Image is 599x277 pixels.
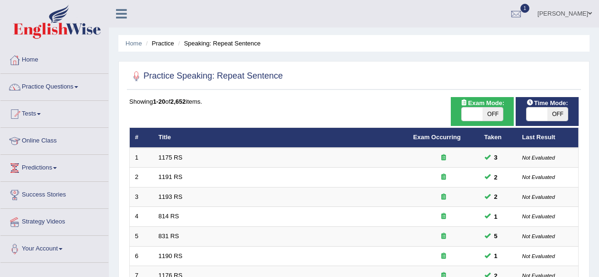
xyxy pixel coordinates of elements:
td: 2 [130,168,153,188]
li: Practice [143,39,174,48]
a: 1190 RS [159,252,183,259]
li: Speaking: Repeat Sentence [176,39,260,48]
div: Exam occurring question [413,173,474,182]
a: Strategy Videos [0,209,108,232]
span: You can still take this question [491,251,501,261]
span: You can still take this question [491,212,501,222]
div: Exam occurring question [413,212,474,221]
b: 2,652 [170,98,186,105]
span: 1 [520,4,530,13]
a: 1175 RS [159,154,183,161]
small: Not Evaluated [522,194,555,200]
h2: Practice Speaking: Repeat Sentence [129,69,283,83]
div: Showing of items. [129,97,579,106]
a: Online Class [0,128,108,152]
span: You can still take this question [491,172,501,182]
a: Success Stories [0,182,108,206]
small: Not Evaluated [522,155,555,161]
a: Exam Occurring [413,134,461,141]
a: Tests [0,101,108,125]
span: OFF [483,107,503,121]
div: Show exams occurring in exams [451,97,514,126]
th: # [130,128,153,148]
small: Not Evaluated [522,214,555,219]
th: Last Result [517,128,579,148]
td: 6 [130,246,153,266]
b: 1-20 [153,98,165,105]
td: 5 [130,227,153,247]
div: Exam occurring question [413,252,474,261]
a: Your Account [0,236,108,259]
small: Not Evaluated [522,253,555,259]
span: Time Mode: [523,98,572,108]
div: Exam occurring question [413,193,474,202]
small: Not Evaluated [522,233,555,239]
span: You can still take this question [491,152,501,162]
td: 1 [130,148,153,168]
th: Title [153,128,408,148]
a: Home [0,47,108,71]
div: Exam occurring question [413,232,474,241]
th: Taken [479,128,517,148]
td: 3 [130,187,153,207]
a: 831 RS [159,232,179,240]
a: 1193 RS [159,193,183,200]
div: Exam occurring question [413,153,474,162]
td: 4 [130,207,153,227]
span: Exam Mode: [457,98,508,108]
a: Practice Questions [0,74,108,98]
a: Predictions [0,155,108,179]
span: OFF [547,107,568,121]
span: You can still take this question [491,192,501,202]
a: Home [125,40,142,47]
small: Not Evaluated [522,174,555,180]
a: 1191 RS [159,173,183,180]
a: 814 RS [159,213,179,220]
span: You can still take this question [491,231,501,241]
